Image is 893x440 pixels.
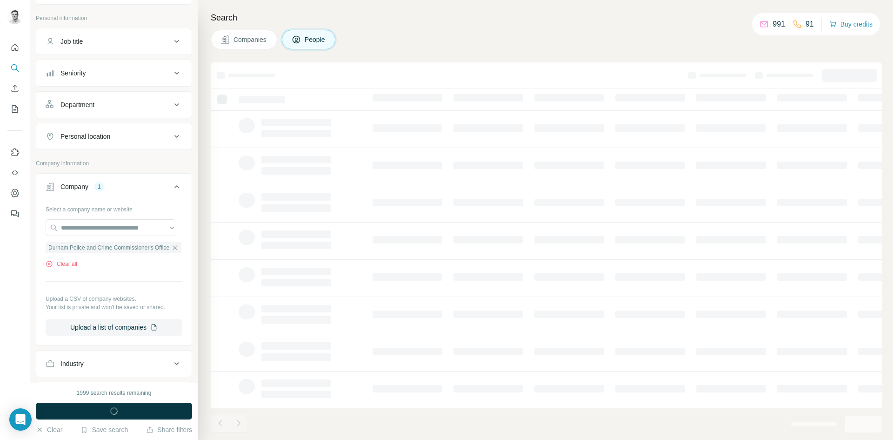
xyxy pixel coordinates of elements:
[7,205,22,222] button: Feedback
[60,68,86,78] div: Seniority
[46,303,182,311] p: Your list is private and won't be saved or shared.
[60,359,84,368] div: Industry
[48,244,169,252] span: Durham Police and Crime Commissioner's Office
[36,159,192,168] p: Company information
[7,185,22,202] button: Dashboard
[36,125,192,148] button: Personal location
[80,425,128,434] button: Save search
[806,19,814,30] p: 91
[211,11,882,24] h4: Search
[7,60,22,76] button: Search
[36,425,62,434] button: Clear
[94,183,105,191] div: 1
[7,39,22,56] button: Quick start
[773,19,785,30] p: 991
[46,295,182,303] p: Upload a CSV of company websites.
[7,80,22,97] button: Enrich CSV
[9,408,32,431] div: Open Intercom Messenger
[146,425,192,434] button: Share filters
[305,35,326,44] span: People
[60,182,88,191] div: Company
[829,18,873,31] button: Buy credits
[7,101,22,117] button: My lists
[60,100,94,109] div: Department
[7,9,22,24] img: Avatar
[36,352,192,375] button: Industry
[233,35,267,44] span: Companies
[46,202,182,214] div: Select a company name or website
[7,164,22,181] button: Use Surfe API
[60,132,110,141] div: Personal location
[36,94,192,116] button: Department
[36,14,192,22] p: Personal information
[60,37,83,46] div: Job title
[46,260,77,268] button: Clear all
[46,319,182,336] button: Upload a list of companies
[36,30,192,53] button: Job title
[36,176,192,202] button: Company1
[7,144,22,161] button: Use Surfe on LinkedIn
[36,62,192,84] button: Seniority
[77,389,152,397] div: 1999 search results remaining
